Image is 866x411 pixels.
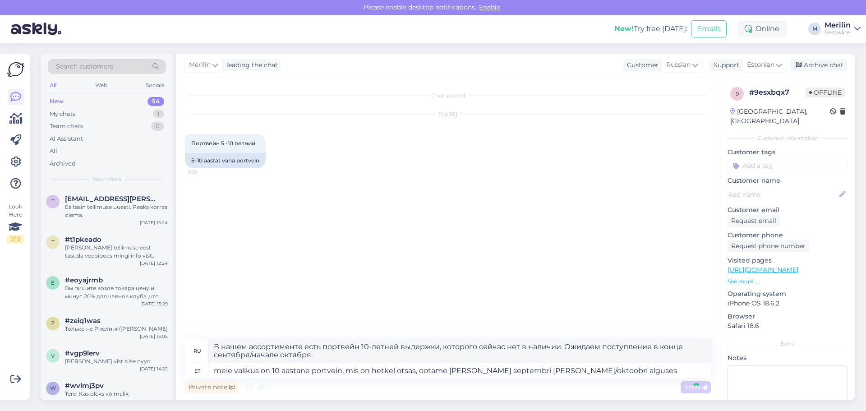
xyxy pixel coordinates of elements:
[140,365,168,372] div: [DATE] 14:22
[140,300,168,307] div: [DATE] 15:29
[50,147,57,156] div: All
[728,321,848,331] p: Safari 18.6
[65,349,100,357] span: #vgp9lerv
[140,260,168,267] div: [DATE] 12:24
[51,352,55,359] span: v
[7,203,23,243] div: Look Here
[666,60,691,70] span: Russian
[728,215,780,227] div: Request email
[806,88,845,97] span: Offline
[65,276,103,284] span: #eoyajrmb
[191,140,255,147] span: Портвейн 5 -10 летний
[614,23,687,34] div: Try free [DATE]:
[728,159,848,172] input: Add a tag
[728,266,798,274] a: [URL][DOMAIN_NAME]
[189,60,211,70] span: Merilin
[93,79,109,91] div: Web
[728,240,809,252] div: Request phone number
[749,87,806,98] div: # 9esxbqx7
[185,92,711,100] div: Chat started
[65,325,168,333] div: Только не Рислинг/[PERSON_NAME]
[730,107,830,126] div: [GEOGRAPHIC_DATA], [GEOGRAPHIC_DATA]
[728,353,848,363] p: Notes
[728,312,848,321] p: Browser
[153,110,164,119] div: 1
[825,29,851,36] div: Bestwine
[728,134,848,142] div: Customer information
[747,60,774,70] span: Estonian
[50,159,76,168] div: Archived
[728,231,848,240] p: Customer phone
[56,62,113,71] span: Search customers
[50,385,56,392] span: w
[92,175,121,183] span: New chats
[185,153,266,168] div: 5–10 aastat vana portvein
[65,357,168,365] div: [PERSON_NAME] vist siise nyyd
[623,60,659,70] div: Customer
[65,382,104,390] span: #wvlmj3pv
[140,333,168,340] div: [DATE] 13:05
[808,23,821,35] div: M
[614,24,634,33] b: New!
[144,79,166,91] div: Socials
[728,277,848,286] p: See more ...
[736,90,739,97] span: 9
[728,256,848,265] p: Visited pages
[728,148,848,157] p: Customer tags
[825,22,851,29] div: Merilin
[65,236,101,244] span: #t1pkeado
[691,20,727,37] button: Emails
[737,21,787,37] div: Online
[65,390,168,406] div: Tere! Kas oleks võimalik [PERSON_NAME] oma tellimuse järgi?
[65,244,168,260] div: [PERSON_NAME] tellimuse eest tasuda veebipoes mingi info vist puudub ei suuda aru saada mis puudub
[728,299,848,308] p: iPhone OS 18.6.2
[50,110,75,119] div: My chats
[50,122,83,131] div: Team chats
[51,198,55,205] span: t
[223,60,278,70] div: leading the chat
[147,97,164,106] div: 54
[728,189,838,199] input: Add name
[151,122,164,131] div: 0
[728,205,848,215] p: Customer email
[65,284,168,300] div: Вы пишите возле товара цену и минус 20% для членов клуба ,что это значит???
[188,169,221,175] span: 9:09
[728,176,848,185] p: Customer name
[50,97,64,106] div: New
[728,340,848,348] div: Extra
[790,59,847,71] div: Archive chat
[728,289,848,299] p: Operating system
[65,317,101,325] span: #zeiq1was
[48,79,58,91] div: All
[185,111,711,119] div: [DATE]
[140,219,168,226] div: [DATE] 15:24
[825,22,861,36] a: MerilinBestwine
[51,279,55,286] span: e
[65,195,159,203] span: tiik.carl@gmail.com
[7,61,24,78] img: Askly Logo
[51,320,55,327] span: z
[476,3,503,11] span: Enable
[65,203,168,219] div: Esitasin tellimuse uuesti. Peaks korras olema.
[7,235,23,243] div: 2 / 3
[710,60,739,70] div: Support
[51,239,55,245] span: t
[50,134,83,143] div: AI Assistant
